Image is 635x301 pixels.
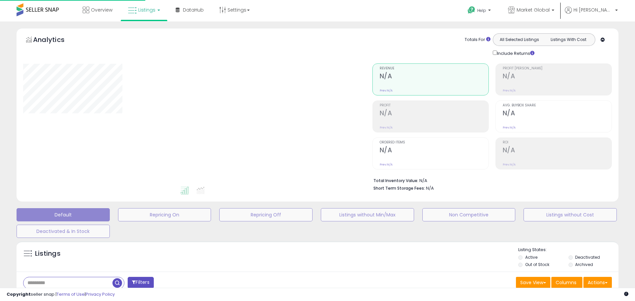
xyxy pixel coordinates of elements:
span: Profit [PERSON_NAME] [503,67,612,70]
button: Listings without Min/Max [321,208,414,221]
span: N/A [426,185,434,191]
small: Prev: N/A [503,126,516,130]
span: Hi [PERSON_NAME] [573,7,613,13]
strong: Copyright [7,291,31,297]
small: Prev: N/A [503,163,516,167]
h2: N/A [380,72,488,81]
small: Prev: N/A [380,126,393,130]
h2: N/A [503,146,612,155]
button: Default [17,208,110,221]
div: seller snap | | [7,291,115,298]
b: Total Inventory Value: [373,178,418,183]
b: Short Term Storage Fees: [373,185,425,191]
span: Profit [380,104,488,107]
h2: N/A [503,72,612,81]
span: Help [477,8,486,13]
a: Help [462,1,497,21]
a: Hi [PERSON_NAME] [565,7,618,21]
h2: N/A [380,109,488,118]
button: Listings With Cost [544,35,593,44]
button: Non Competitive [422,208,516,221]
span: Avg. Buybox Share [503,104,612,107]
button: Deactivated & In Stock [17,225,110,238]
i: Get Help [467,6,476,14]
span: Market Global [517,7,550,13]
div: Include Returns [488,49,542,57]
span: ROI [503,141,612,144]
button: Repricing Off [219,208,313,221]
span: DataHub [183,7,204,13]
button: Repricing On [118,208,211,221]
small: Prev: N/A [503,89,516,93]
h2: N/A [503,109,612,118]
span: Revenue [380,67,488,70]
h2: N/A [380,146,488,155]
button: Listings without Cost [524,208,617,221]
div: Totals For [465,37,490,43]
button: All Selected Listings [495,35,544,44]
span: Overview [91,7,112,13]
span: Ordered Items [380,141,488,144]
h5: Analytics [33,35,77,46]
span: Listings [138,7,155,13]
small: Prev: N/A [380,89,393,93]
small: Prev: N/A [380,163,393,167]
li: N/A [373,176,607,184]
